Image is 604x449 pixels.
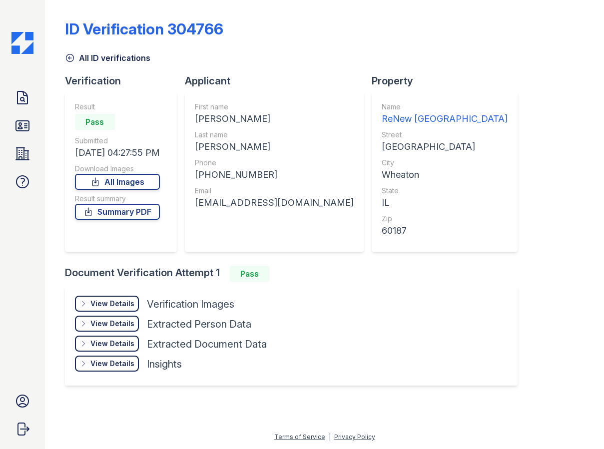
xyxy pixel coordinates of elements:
[147,357,182,371] div: Insights
[195,186,354,196] div: Email
[65,74,185,88] div: Verification
[274,433,325,441] a: Terms of Service
[382,102,508,112] div: Name
[195,112,354,126] div: [PERSON_NAME]
[195,140,354,154] div: [PERSON_NAME]
[147,337,267,351] div: Extracted Document Data
[334,433,375,441] a: Privacy Policy
[382,186,508,196] div: State
[329,433,331,441] div: |
[147,297,234,311] div: Verification Images
[75,204,160,220] a: Summary PDF
[195,168,354,182] div: [PHONE_NUMBER]
[195,102,354,112] div: First name
[75,194,160,204] div: Result summary
[90,319,134,329] div: View Details
[90,359,134,369] div: View Details
[195,196,354,210] div: [EMAIL_ADDRESS][DOMAIN_NAME]
[372,74,526,88] div: Property
[382,140,508,154] div: [GEOGRAPHIC_DATA]
[65,52,150,64] a: All ID verifications
[11,32,33,54] img: CE_Icon_Blue-c292c112584629df590d857e76928e9f676e5b41ef8f769ba2f05ee15b207248.png
[382,130,508,140] div: Street
[65,266,526,282] div: Document Verification Attempt 1
[65,20,223,38] div: ID Verification 304766
[75,114,115,130] div: Pass
[75,146,160,160] div: [DATE] 04:27:55 PM
[75,164,160,174] div: Download Images
[382,196,508,210] div: IL
[147,317,251,331] div: Extracted Person Data
[382,214,508,224] div: Zip
[382,168,508,182] div: Wheaton
[75,102,160,112] div: Result
[382,102,508,126] a: Name ReNew [GEOGRAPHIC_DATA]
[90,299,134,309] div: View Details
[75,174,160,190] a: All Images
[185,74,372,88] div: Applicant
[75,136,160,146] div: Submitted
[90,339,134,349] div: View Details
[382,224,508,238] div: 60187
[195,130,354,140] div: Last name
[230,266,270,282] div: Pass
[382,112,508,126] div: ReNew [GEOGRAPHIC_DATA]
[195,158,354,168] div: Phone
[382,158,508,168] div: City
